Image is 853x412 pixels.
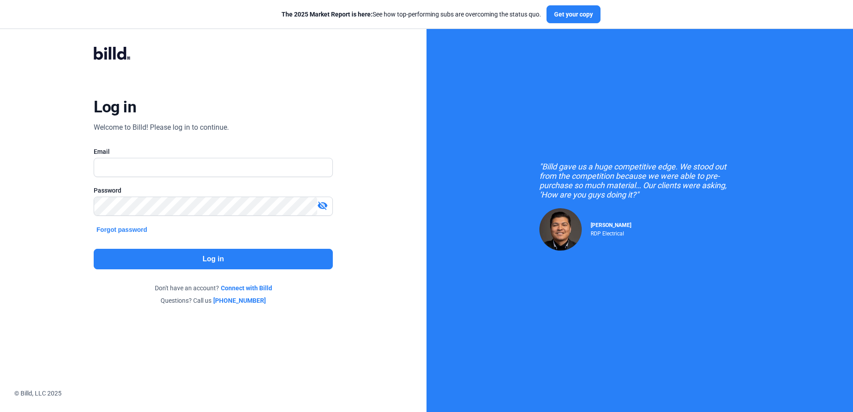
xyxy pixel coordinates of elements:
div: Questions? Call us [94,296,332,305]
div: Password [94,186,332,195]
div: Don't have an account? [94,284,332,293]
div: RDP Electrical [591,228,631,237]
a: Connect with Billd [221,284,272,293]
button: Log in [94,249,332,269]
img: Raul Pacheco [539,208,582,251]
div: Welcome to Billd! Please log in to continue. [94,122,229,133]
span: [PERSON_NAME] [591,222,631,228]
button: Get your copy [547,5,600,23]
div: See how top-performing subs are overcoming the status quo. [282,10,541,19]
span: The 2025 Market Report is here: [282,11,373,18]
div: Log in [94,97,136,117]
div: "Billd gave us a huge competitive edge. We stood out from the competition because we were able to... [539,162,740,199]
mat-icon: visibility_off [317,200,328,211]
div: Email [94,147,332,156]
button: Forgot password [94,225,150,235]
a: [PHONE_NUMBER] [213,296,266,305]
